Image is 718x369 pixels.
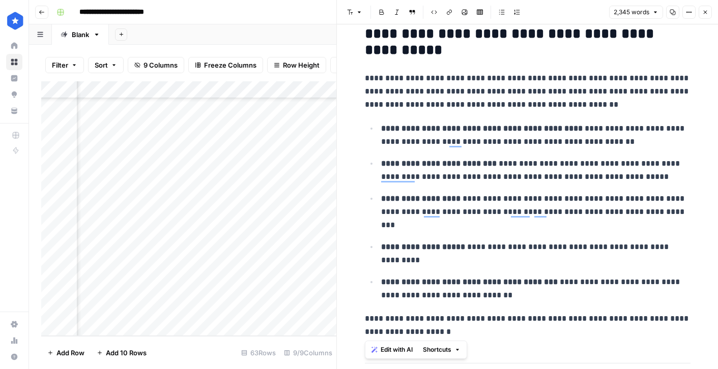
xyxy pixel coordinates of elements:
button: Filter [45,57,84,73]
span: 2,345 words [614,8,649,17]
span: Edit with AI [381,345,413,354]
a: Your Data [6,103,22,119]
a: Blank [52,24,109,45]
button: Shortcuts [419,343,465,356]
span: Freeze Columns [204,60,256,70]
button: Workspace: ConsumerAffairs [6,8,22,34]
a: Usage [6,332,22,349]
a: Home [6,38,22,54]
span: 9 Columns [143,60,178,70]
button: Add Row [41,345,91,361]
a: Opportunities [6,86,22,103]
a: Browse [6,54,22,70]
a: Insights [6,70,22,86]
button: Help + Support [6,349,22,365]
button: Row Height [267,57,326,73]
button: 2,345 words [609,6,663,19]
button: Sort [88,57,124,73]
span: Add Row [56,348,84,358]
div: 9/9 Columns [280,345,336,361]
button: 9 Columns [128,57,184,73]
span: Filter [52,60,68,70]
button: Add 10 Rows [91,345,153,361]
button: Freeze Columns [188,57,263,73]
a: Settings [6,316,22,332]
span: Sort [95,60,108,70]
img: ConsumerAffairs Logo [6,12,24,30]
span: Row Height [283,60,320,70]
div: Blank [72,29,89,40]
span: Add 10 Rows [106,348,147,358]
div: 63 Rows [237,345,280,361]
span: Shortcuts [423,345,451,354]
button: Edit with AI [367,343,417,356]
